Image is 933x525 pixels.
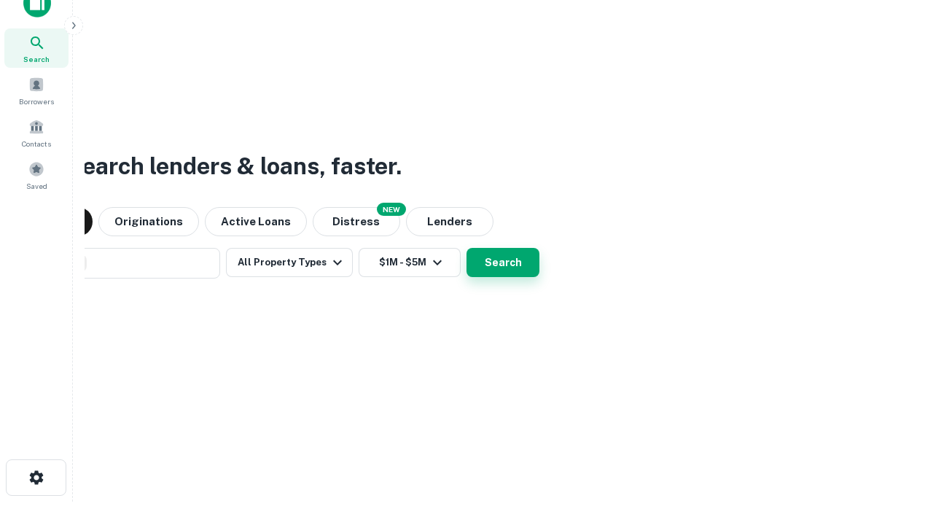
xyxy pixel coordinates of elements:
button: Lenders [406,207,493,236]
iframe: Chat Widget [860,408,933,478]
a: Saved [4,155,69,195]
button: Search distressed loans with lien and other non-mortgage details. [313,207,400,236]
a: Search [4,28,69,68]
button: All Property Types [226,248,353,277]
span: Search [23,53,50,65]
span: Borrowers [19,96,54,107]
a: Contacts [4,113,69,152]
button: Active Loans [205,207,307,236]
div: NEW [377,203,406,216]
h3: Search lenders & loans, faster. [66,149,402,184]
button: Originations [98,207,199,236]
button: $1M - $5M [359,248,461,277]
span: Saved [26,180,47,192]
a: Borrowers [4,71,69,110]
span: Contacts [22,138,51,149]
button: Search [466,248,539,277]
